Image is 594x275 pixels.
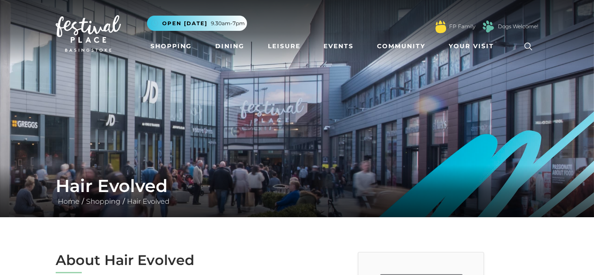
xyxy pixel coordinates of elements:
[320,38,357,54] a: Events
[56,197,82,205] a: Home
[264,38,304,54] a: Leisure
[84,197,123,205] a: Shopping
[449,23,475,30] a: FP Family
[374,38,429,54] a: Community
[147,16,247,31] button: Open [DATE] 9.30am-7pm
[125,197,172,205] a: Hair Evolved
[212,38,248,54] a: Dining
[147,38,195,54] a: Shopping
[49,176,545,207] div: / /
[56,252,290,268] h2: About Hair Evolved
[211,20,245,27] span: 9.30am-7pm
[162,20,207,27] span: Open [DATE]
[56,15,121,52] img: Festival Place Logo
[56,176,538,196] h1: Hair Evolved
[445,38,502,54] a: Your Visit
[498,23,538,30] a: Dogs Welcome!
[449,42,494,51] span: Your Visit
